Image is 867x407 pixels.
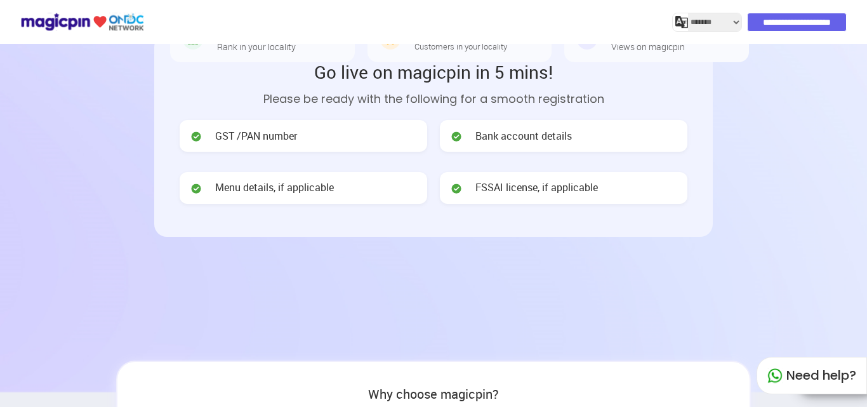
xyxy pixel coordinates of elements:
span: Bank account details [475,129,572,143]
img: check [190,130,202,143]
img: whatapp_green.7240e66a.svg [767,368,783,384]
img: check [450,182,463,195]
img: check [190,182,202,195]
img: j2MGCQAAAABJRU5ErkJggg== [675,16,688,29]
h2: Why choose magicpin? [130,387,737,401]
h5: Rank in your locality [217,42,296,51]
h5: Customers in your locality [414,42,507,51]
span: FSSAI license, if applicable [475,180,598,195]
span: Menu details, if applicable [215,180,334,195]
img: ondc-logo-new-small.8a59708e.svg [20,11,144,33]
h2: Go live on magicpin in 5 mins! [180,60,687,84]
span: GST /PAN number [215,129,297,143]
p: Please be ready with the following for a smooth registration [180,90,687,107]
h5: Views on magicpin [611,42,685,51]
img: check [450,130,463,143]
div: Need help? [757,357,867,394]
